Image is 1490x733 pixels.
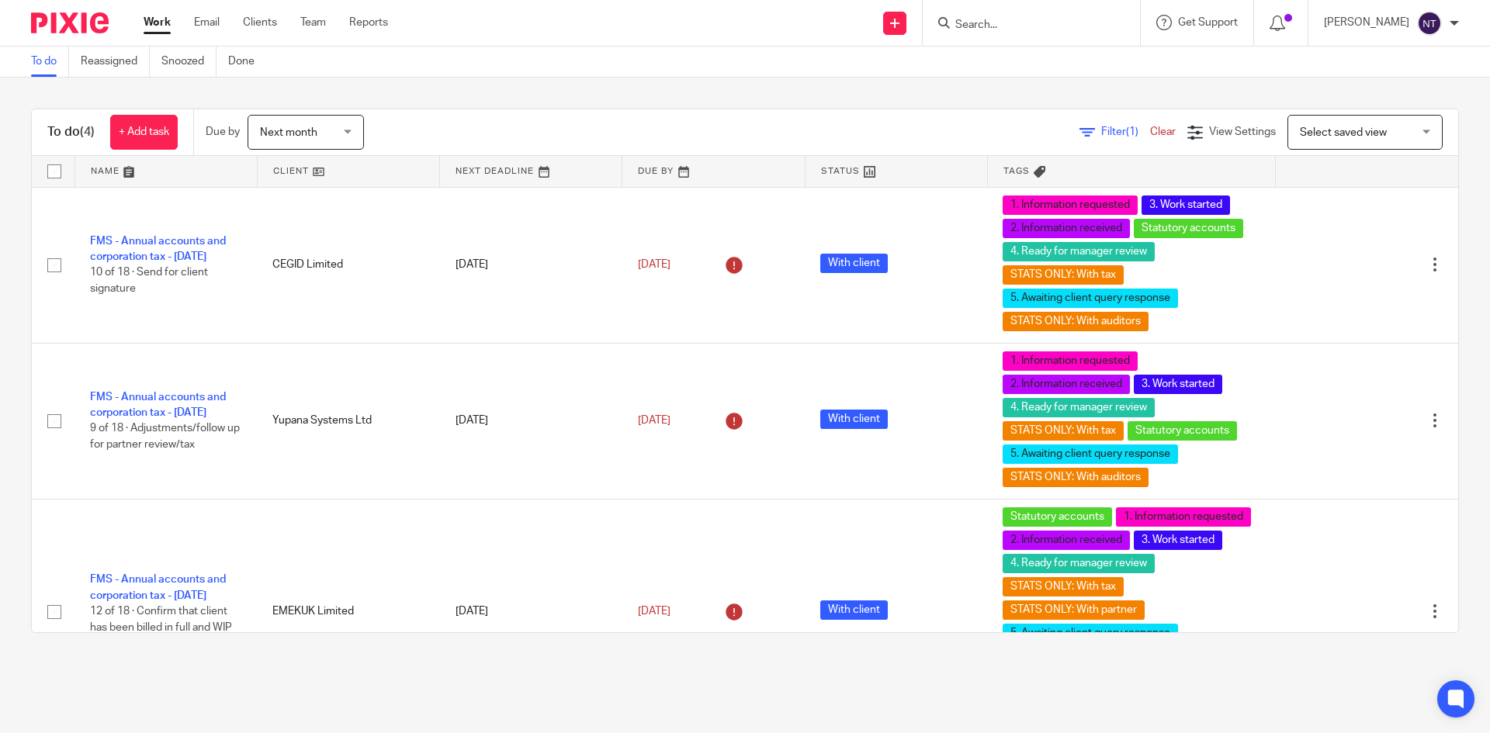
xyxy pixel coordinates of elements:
[1134,219,1243,238] span: Statutory accounts
[257,343,439,499] td: Yupana Systems Ltd
[1142,195,1230,215] span: 3. Work started
[1116,507,1251,527] span: 1. Information requested
[90,268,208,295] span: 10 of 18 · Send for client signature
[1003,468,1149,487] span: STATS ONLY: With auditors
[1003,167,1030,175] span: Tags
[349,15,388,30] a: Reports
[206,124,240,140] p: Due by
[110,115,178,150] a: + Add task
[440,343,622,499] td: [DATE]
[1003,242,1155,261] span: 4. Ready for manager review
[257,499,439,724] td: EMEKUK Limited
[820,410,888,429] span: With client
[90,606,232,648] span: 12 of 18 · Confirm that client has been billed in full and WIP cleared
[1003,289,1178,308] span: 5. Awaiting client query response
[1003,421,1124,441] span: STATS ONLY: With tax
[954,19,1093,33] input: Search
[1003,265,1124,285] span: STATS ONLY: With tax
[31,12,109,33] img: Pixie
[1134,531,1222,550] span: 3. Work started
[820,600,888,620] span: With client
[144,15,171,30] a: Work
[90,236,226,262] a: FMS - Annual accounts and corporation tax - [DATE]
[1003,375,1130,394] span: 2. Information received
[638,259,670,270] span: [DATE]
[638,415,670,426] span: [DATE]
[1003,351,1138,371] span: 1. Information requested
[260,127,317,138] span: Next month
[440,499,622,724] td: [DATE]
[1003,554,1155,573] span: 4. Ready for manager review
[1003,577,1124,596] span: STATS ONLY: With tax
[80,126,95,138] span: (4)
[47,124,95,140] h1: To do
[1003,531,1130,550] span: 2. Information received
[1003,398,1155,417] span: 4. Ready for manager review
[243,15,277,30] a: Clients
[161,47,217,77] a: Snoozed
[1003,195,1138,215] span: 1. Information requested
[300,15,326,30] a: Team
[31,47,69,77] a: To do
[90,574,226,600] a: FMS - Annual accounts and corporation tax - [DATE]
[90,424,240,451] span: 9 of 18 · Adjustments/follow up for partner review/tax
[1134,375,1222,394] span: 3. Work started
[1209,126,1276,137] span: View Settings
[90,392,226,418] a: FMS - Annual accounts and corporation tax - [DATE]
[1003,312,1149,331] span: STATS ONLY: With auditors
[1178,17,1238,28] span: Get Support
[1003,507,1112,527] span: Statutory accounts
[1128,421,1237,441] span: Statutory accounts
[1003,624,1178,643] span: 5. Awaiting client query response
[1003,444,1178,464] span: 5. Awaiting client query response
[820,254,888,273] span: With client
[1126,126,1138,137] span: (1)
[228,47,266,77] a: Done
[1150,126,1176,137] a: Clear
[1324,15,1409,30] p: [PERSON_NAME]
[81,47,150,77] a: Reassigned
[1003,219,1130,238] span: 2. Information received
[1300,127,1387,138] span: Select saved view
[1101,126,1150,137] span: Filter
[194,15,220,30] a: Email
[1003,600,1145,620] span: STATS ONLY: With partner
[638,606,670,617] span: [DATE]
[1417,11,1442,36] img: svg%3E
[440,187,622,343] td: [DATE]
[257,187,439,343] td: CEGID Limited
